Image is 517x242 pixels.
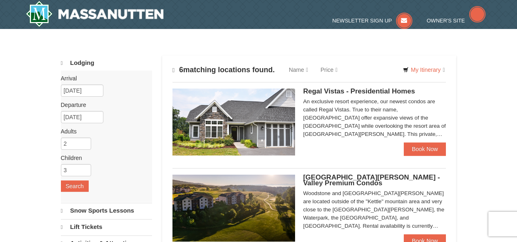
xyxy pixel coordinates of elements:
a: Newsletter Sign Up [332,18,412,24]
a: Snow Sports Lessons [61,203,152,218]
img: Massanutten Resort Logo [26,1,164,27]
span: Regal Vistas - Presidential Homes [303,87,415,95]
img: 19218991-1-902409a9.jpg [172,89,295,155]
label: Children [61,154,146,162]
a: Massanutten Resort [26,1,164,27]
label: Arrival [61,74,146,82]
a: Book Now [404,142,446,155]
label: Adults [61,127,146,135]
span: [GEOGRAPHIC_DATA][PERSON_NAME] - Valley Premium Condos [303,173,440,187]
button: Search [61,180,89,192]
img: 19219041-4-ec11c166.jpg [172,175,295,242]
a: Lift Tickets [61,219,152,235]
a: Owner's Site [427,18,486,24]
a: Lodging [61,56,152,71]
div: Woodstone and [GEOGRAPHIC_DATA][PERSON_NAME] are located outside of the "Kettle" mountain area an... [303,189,446,230]
span: Owner's Site [427,18,465,24]
a: My Itinerary [398,64,450,76]
span: Newsletter Sign Up [332,18,392,24]
div: An exclusive resort experience, our newest condos are called Regal Vistas. True to their name, [G... [303,98,446,138]
a: Name [283,62,314,78]
label: Departure [61,101,146,109]
a: Price [314,62,344,78]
